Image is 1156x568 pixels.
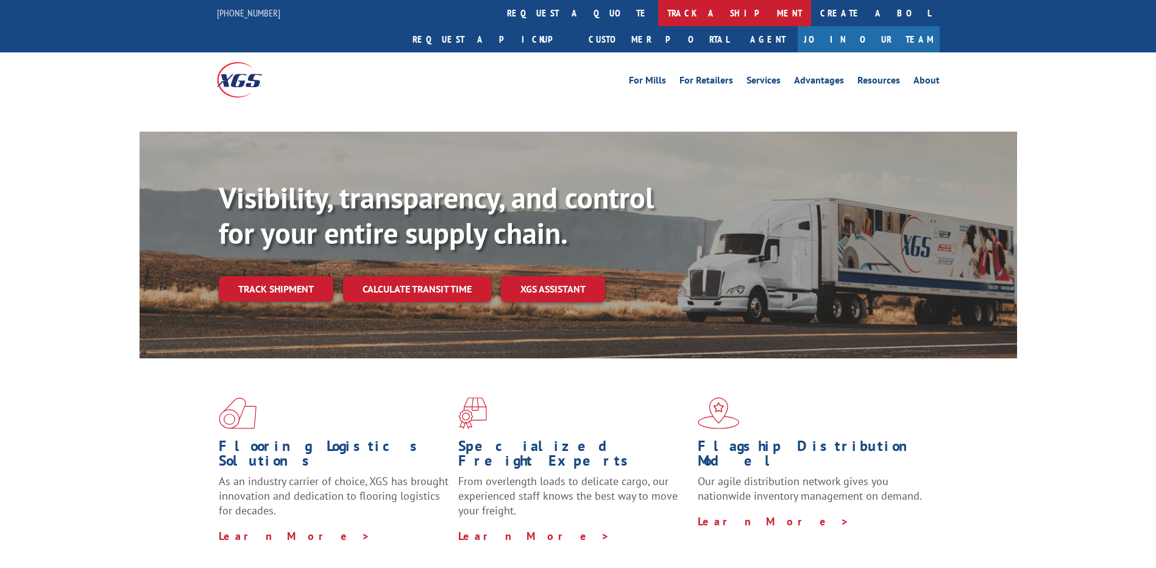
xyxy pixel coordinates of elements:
a: Learn More > [219,529,371,543]
img: xgs-icon-focused-on-flooring-red [458,397,487,429]
b: Visibility, transparency, and control for your entire supply chain. [219,179,654,252]
span: Our agile distribution network gives you nationwide inventory management on demand. [698,474,922,503]
a: [PHONE_NUMBER] [217,7,280,19]
a: Customer Portal [580,26,738,52]
img: xgs-icon-flagship-distribution-model-red [698,397,740,429]
a: Resources [857,76,900,89]
a: For Mills [629,76,666,89]
a: XGS ASSISTANT [501,276,605,302]
a: Request a pickup [403,26,580,52]
h1: Flagship Distribution Model [698,439,928,474]
h1: Specialized Freight Experts [458,439,689,474]
a: Advantages [794,76,844,89]
a: About [913,76,940,89]
a: Track shipment [219,276,333,302]
a: Calculate transit time [343,276,491,302]
a: Join Our Team [798,26,940,52]
span: As an industry carrier of choice, XGS has brought innovation and dedication to flooring logistics... [219,474,449,517]
h1: Flooring Logistics Solutions [219,439,449,474]
a: For Retailers [679,76,733,89]
a: Learn More > [698,514,849,528]
a: Learn More > [458,529,610,543]
img: xgs-icon-total-supply-chain-intelligence-red [219,397,257,429]
a: Services [746,76,781,89]
p: From overlength loads to delicate cargo, our experienced staff knows the best way to move your fr... [458,474,689,528]
a: Agent [738,26,798,52]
